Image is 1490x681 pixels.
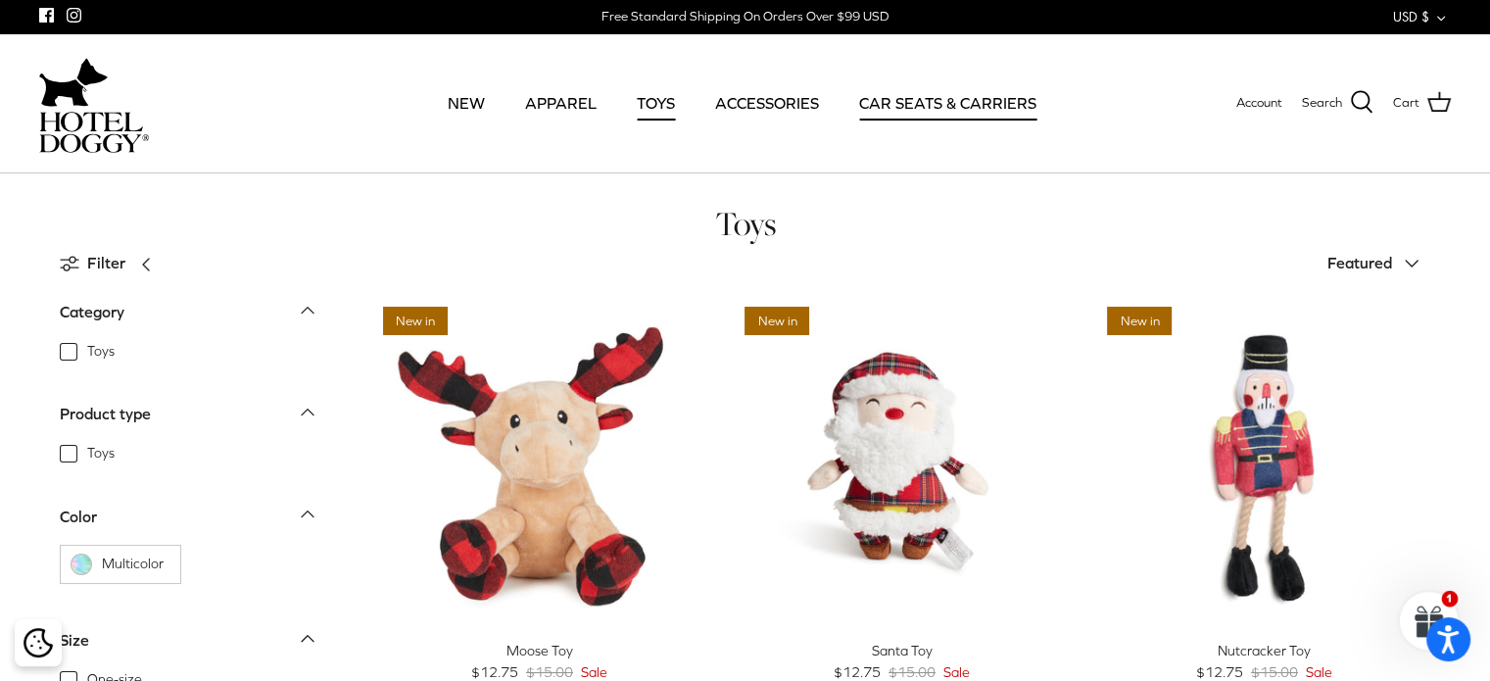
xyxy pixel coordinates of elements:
span: Filter [87,251,125,276]
a: Account [1236,93,1282,114]
a: Santa Toy [735,297,1068,630]
span: Toys [87,444,115,463]
a: Color [60,501,314,545]
a: Search [1302,90,1373,116]
h1: Toys [60,203,1431,245]
img: Cookie policy [24,628,53,657]
a: Size [60,625,314,669]
a: CAR SEATS & CARRIERS [841,70,1054,136]
a: NEW [430,70,503,136]
span: Account [1236,95,1282,110]
span: Search [1302,93,1342,114]
img: hoteldoggycom [39,112,149,153]
div: Moose Toy [373,640,706,661]
span: New in [383,307,448,335]
span: Cart [1393,93,1419,114]
a: Free Standard Shipping On Orders Over $99 USD [601,2,889,31]
a: TOYS [619,70,693,136]
a: Instagram [67,8,81,23]
a: Cart [1393,90,1451,116]
div: Color [60,505,97,530]
a: Category [60,297,314,341]
button: Featured [1327,242,1431,285]
div: Cookie policy [15,619,62,666]
span: Toys [87,342,115,362]
span: New in [745,307,809,335]
button: Cookie policy [21,626,55,660]
a: ACCESSORIES [697,70,837,136]
a: Product type [60,399,314,443]
span: New in [1107,307,1172,335]
a: Moose Toy [373,297,706,630]
div: Size [60,628,89,654]
div: Category [60,300,124,325]
div: Santa Toy [735,640,1068,661]
a: APPAREL [507,70,614,136]
span: Featured [1327,254,1392,271]
span: Multicolor [102,555,170,574]
div: Primary navigation [291,70,1193,136]
div: Free Standard Shipping On Orders Over $99 USD [601,8,889,25]
div: Product type [60,402,151,427]
img: dog-icon.svg [39,53,108,112]
a: Facebook [39,8,54,23]
div: Nutcracker Toy [1097,640,1430,661]
a: Nutcracker Toy [1097,297,1430,630]
a: Filter [60,240,165,287]
a: hoteldoggycom [39,53,149,153]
